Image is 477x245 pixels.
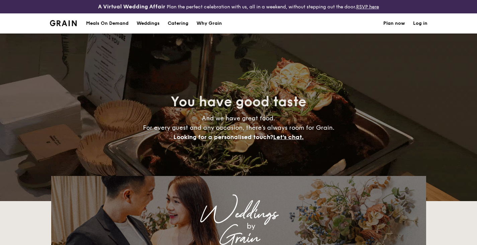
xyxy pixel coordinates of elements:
[50,20,77,26] a: Logotype
[164,13,192,34] a: Catering
[110,232,367,244] div: Grain
[356,4,379,10] a: RSVP here
[196,13,222,34] div: Why Grain
[273,133,304,141] span: Let's chat.
[413,13,427,34] a: Log in
[143,115,334,141] span: And we have great food. For every guest and any occasion, there’s always room for Grain.
[171,94,306,110] span: You have good taste
[110,208,367,220] div: Weddings
[168,13,188,34] h1: Catering
[80,3,398,11] div: Plan the perfect celebration with us, all in a weekend, without stepping out the door.
[86,13,129,34] div: Meals On Demand
[51,170,426,176] div: Loading menus magically...
[82,13,133,34] a: Meals On Demand
[133,13,164,34] a: Weddings
[173,133,273,141] span: Looking for a personalised touch?
[135,220,367,232] div: by
[98,3,165,11] h4: A Virtual Wedding Affair
[50,20,77,26] img: Grain
[192,13,226,34] a: Why Grain
[137,13,160,34] div: Weddings
[383,13,405,34] a: Plan now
